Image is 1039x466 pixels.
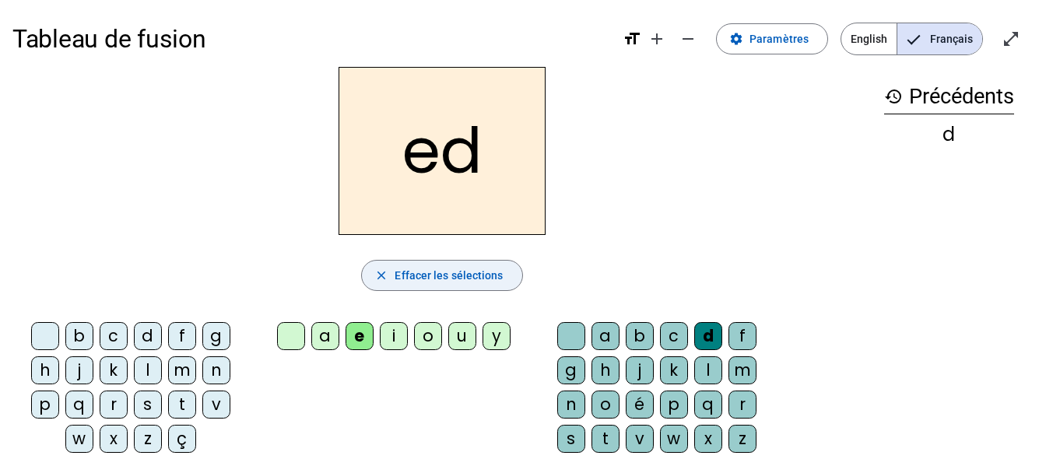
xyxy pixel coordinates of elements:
[483,322,511,350] div: y
[841,23,897,54] span: English
[395,266,503,285] span: Effacer les sélections
[694,425,722,453] div: x
[995,23,1027,54] button: Entrer en plein écran
[361,260,522,291] button: Effacer les sélections
[100,425,128,453] div: x
[168,322,196,350] div: f
[672,23,704,54] button: Diminuer la taille de la police
[641,23,672,54] button: Augmenter la taille de la police
[65,322,93,350] div: b
[626,356,654,384] div: j
[100,356,128,384] div: k
[626,322,654,350] div: b
[202,356,230,384] div: n
[660,391,688,419] div: p
[12,14,610,64] h1: Tableau de fusion
[884,125,1014,144] div: d
[414,322,442,350] div: o
[729,32,743,46] mat-icon: settings
[679,30,697,48] mat-icon: remove
[65,391,93,419] div: q
[31,356,59,384] div: h
[65,356,93,384] div: j
[694,391,722,419] div: q
[626,425,654,453] div: v
[448,322,476,350] div: u
[660,356,688,384] div: k
[626,391,654,419] div: é
[591,391,620,419] div: o
[134,425,162,453] div: z
[728,322,756,350] div: f
[380,322,408,350] div: i
[694,322,722,350] div: d
[884,87,903,106] mat-icon: history
[591,322,620,350] div: a
[648,30,666,48] mat-icon: add
[346,322,374,350] div: e
[168,391,196,419] div: t
[134,356,162,384] div: l
[591,356,620,384] div: h
[134,391,162,419] div: s
[557,356,585,384] div: g
[100,391,128,419] div: r
[134,322,162,350] div: d
[660,425,688,453] div: w
[749,30,809,48] span: Paramètres
[716,23,828,54] button: Paramètres
[591,425,620,453] div: t
[660,322,688,350] div: c
[694,356,722,384] div: l
[31,391,59,419] div: p
[728,425,756,453] div: z
[168,356,196,384] div: m
[897,23,982,54] span: Français
[202,391,230,419] div: v
[557,425,585,453] div: s
[168,425,196,453] div: ç
[374,268,388,282] mat-icon: close
[65,425,93,453] div: w
[1002,30,1020,48] mat-icon: open_in_full
[557,391,585,419] div: n
[623,30,641,48] mat-icon: format_size
[202,322,230,350] div: g
[841,23,983,55] mat-button-toggle-group: Language selection
[884,79,1014,114] h3: Précédents
[311,322,339,350] div: a
[728,356,756,384] div: m
[728,391,756,419] div: r
[339,67,546,235] h2: ed
[100,322,128,350] div: c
